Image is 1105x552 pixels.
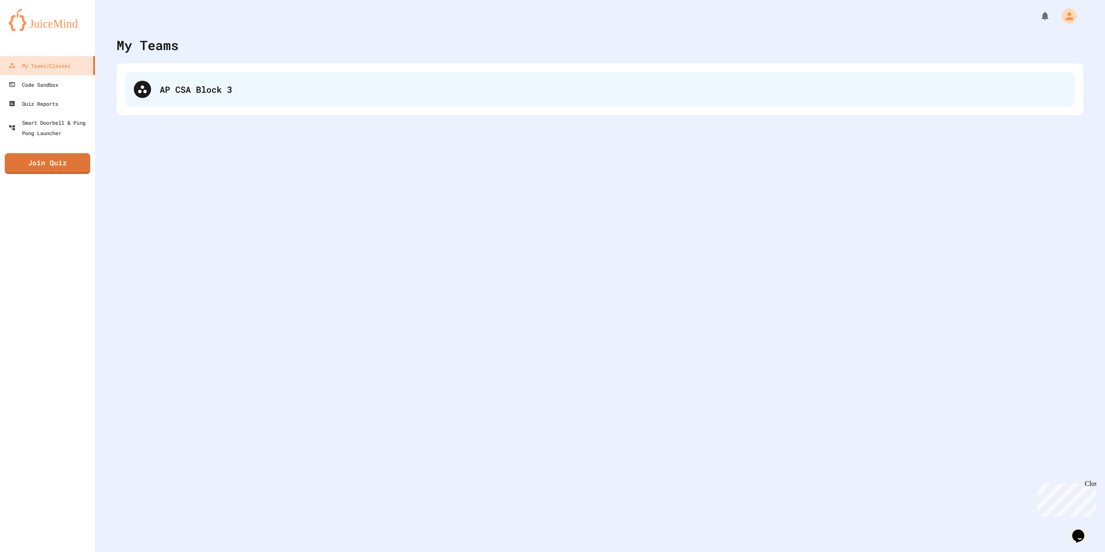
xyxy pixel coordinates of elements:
div: My Account [1052,6,1079,26]
div: My Notifications [1024,9,1052,23]
div: Code Sandbox [9,79,58,90]
div: AP CSA Block 3 [125,72,1075,107]
a: Join Quiz [5,153,90,174]
div: My Teams [117,35,179,55]
img: logo-orange.svg [9,9,86,31]
div: My Teams/Classes [9,60,70,71]
div: Quiz Reports [9,98,58,109]
div: AP CSA Block 3 [160,83,1066,96]
iframe: chat widget [1069,517,1096,543]
div: Chat with us now!Close [3,3,60,55]
iframe: chat widget [1033,480,1096,517]
div: Smart Doorbell & Ping Pong Launcher [9,117,92,138]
